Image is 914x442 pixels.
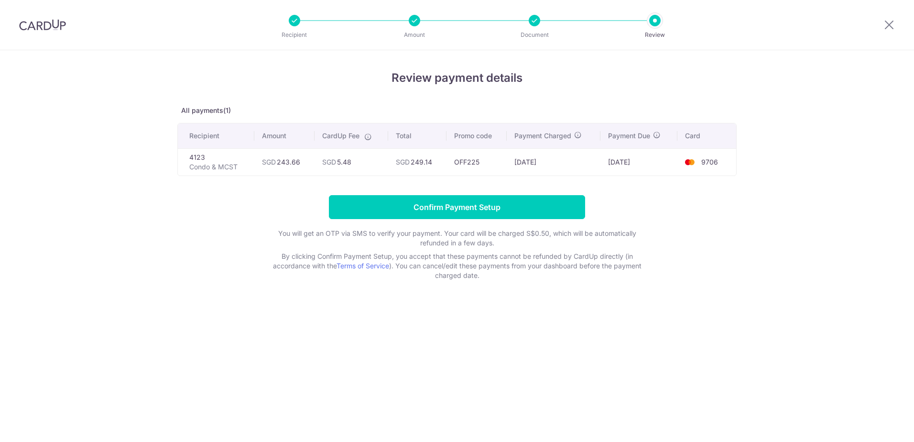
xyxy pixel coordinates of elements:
p: You will get an OTP via SMS to verify your payment. Your card will be charged S$0.50, which will ... [266,229,648,248]
img: <span class="translation_missing" title="translation missing: en.account_steps.new_confirm_form.b... [680,156,699,168]
span: Payment Charged [514,131,571,141]
th: Total [388,123,446,148]
span: CardUp Fee [322,131,359,141]
td: 243.66 [254,148,315,176]
p: Review [620,30,690,40]
td: 249.14 [388,148,446,176]
h4: Review payment details [177,69,737,87]
p: Document [499,30,570,40]
p: Amount [379,30,450,40]
span: 9706 [701,158,718,166]
p: All payments(1) [177,106,737,115]
td: 4123 [178,148,254,176]
p: By clicking Confirm Payment Setup, you accept that these payments cannot be refunded by CardUp di... [266,252,648,280]
th: Promo code [446,123,507,148]
p: Recipient [259,30,330,40]
td: [DATE] [600,148,677,176]
th: Recipient [178,123,254,148]
input: Confirm Payment Setup [329,195,585,219]
td: OFF225 [446,148,507,176]
span: SGD [396,158,410,166]
th: Amount [254,123,315,148]
span: SGD [262,158,276,166]
th: Card [677,123,736,148]
td: 5.48 [315,148,388,176]
img: CardUp [19,19,66,31]
p: Condo & MCST [189,162,247,172]
td: [DATE] [507,148,600,176]
a: Terms of Service [337,262,389,270]
span: SGD [322,158,336,166]
span: Payment Due [608,131,650,141]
